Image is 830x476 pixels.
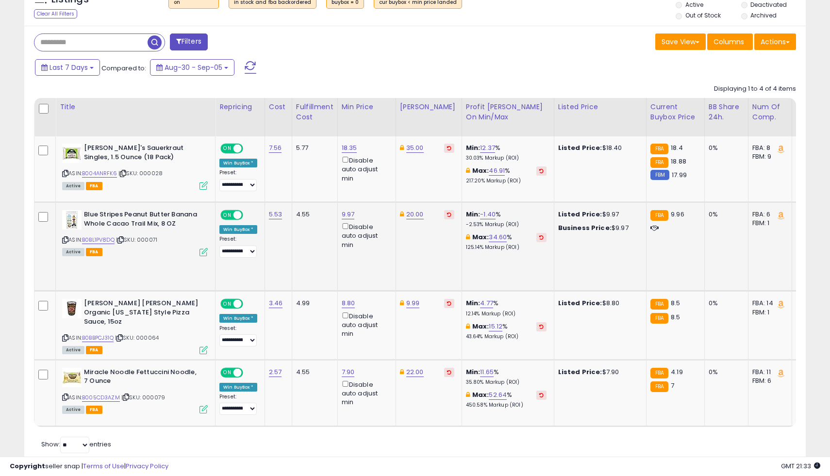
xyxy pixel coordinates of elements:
div: Current Buybox Price [650,102,700,122]
b: [PERSON_NAME] [PERSON_NAME] Organic [US_STATE] Style Pizza Sauce, 15oz [84,299,202,328]
div: 0% [709,299,741,308]
span: 8.5 [671,298,680,308]
div: Clear All Filters [34,9,77,18]
b: Listed Price: [558,367,602,377]
p: 43.64% Markup (ROI) [466,333,547,340]
div: % [466,166,547,184]
img: 41sIc1WqP+L._SL40_.jpg [62,368,82,387]
span: 4.19 [671,367,683,377]
button: Last 7 Days [35,59,100,76]
div: % [466,233,547,251]
span: | SKU: 000064 [115,334,159,342]
div: Win BuyBox * [219,225,257,234]
div: FBM: 1 [752,219,784,228]
small: FBM [650,170,669,180]
div: Disable auto adjust min [342,379,388,407]
img: 415zuSF-2uS._SL40_.jpg [62,144,82,163]
span: 18.4 [671,143,683,152]
div: ASIN: [62,368,208,413]
div: Profit [PERSON_NAME] on Min/Max [466,102,550,122]
div: Preset: [219,236,257,258]
a: 18.35 [342,143,357,153]
div: Fulfillment Cost [296,102,333,122]
span: OFF [242,145,257,153]
img: 41HvhtezU8L._SL40_.jpg [62,299,82,318]
p: 450.58% Markup (ROI) [466,402,547,409]
b: Min: [466,210,481,219]
a: B0BBPCJ31Q [82,334,114,342]
div: $7.90 [558,368,639,377]
a: 7.56 [269,143,282,153]
span: | SKU: 000079 [121,394,165,401]
a: 3.46 [269,298,283,308]
span: All listings currently available for purchase on Amazon [62,248,84,256]
b: Business Price: [558,223,612,232]
div: FBA: 14 [752,299,784,308]
b: Max: [472,390,489,399]
div: % [466,391,547,409]
label: Active [685,0,703,9]
b: Blue Stripes Peanut Butter Banana Whole Cacao Trail Mix, 8 OZ [84,210,202,230]
div: ASIN: [62,210,208,255]
span: Last 7 Days [50,63,88,72]
div: % [466,322,547,340]
span: All listings currently available for purchase on Amazon [62,406,84,414]
p: 35.80% Markup (ROI) [466,379,547,386]
small: FBA [650,368,668,378]
span: Aug-30 - Sep-05 [165,63,222,72]
button: Save View [655,33,706,50]
div: $9.97 [558,224,639,232]
a: B004ANRFK6 [82,169,117,178]
div: $8.80 [558,299,639,308]
div: FBM: 9 [752,152,784,161]
span: FBA [86,182,102,190]
div: Title [60,102,211,112]
p: -2.53% Markup (ROI) [466,221,547,228]
a: -1.40 [480,210,496,219]
div: FBM: 1 [752,308,784,317]
span: ON [221,211,233,219]
a: 20.00 [406,210,424,219]
small: FBA [650,299,668,310]
div: FBA: 8 [752,144,784,152]
small: FBA [650,157,668,168]
a: B0BL1PV8DQ [82,236,115,244]
span: FBA [86,346,102,354]
p: 12.14% Markup (ROI) [466,311,547,317]
div: ASIN: [62,299,208,353]
a: 12.37 [480,143,495,153]
span: 18.88 [671,157,686,166]
div: % [466,299,547,317]
small: FBA [650,210,668,221]
div: $18.40 [558,144,639,152]
b: Max: [472,166,489,175]
a: Terms of Use [83,461,124,471]
a: 9.97 [342,210,355,219]
span: OFF [242,368,257,377]
div: Min Price [342,102,392,112]
a: 52.64 [489,390,507,400]
span: All listings currently available for purchase on Amazon [62,346,84,354]
span: ON [221,145,233,153]
div: Cost [269,102,288,112]
div: ASIN: [62,144,208,189]
a: 7.90 [342,367,355,377]
a: 2.57 [269,367,282,377]
div: seller snap | | [10,462,168,471]
span: ON [221,368,233,377]
div: % [466,368,547,386]
button: Columns [707,33,753,50]
div: 0% [709,368,741,377]
div: % [466,144,547,162]
div: Preset: [219,325,257,347]
a: 35.00 [406,143,424,153]
span: ON [221,300,233,308]
b: Max: [472,232,489,242]
span: Columns [714,37,744,47]
span: FBA [86,248,102,256]
span: Show: entries [41,440,111,449]
span: 8.5 [671,312,680,322]
span: 7 [671,381,674,390]
small: FBA [650,313,668,324]
div: [PERSON_NAME] [400,102,458,112]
